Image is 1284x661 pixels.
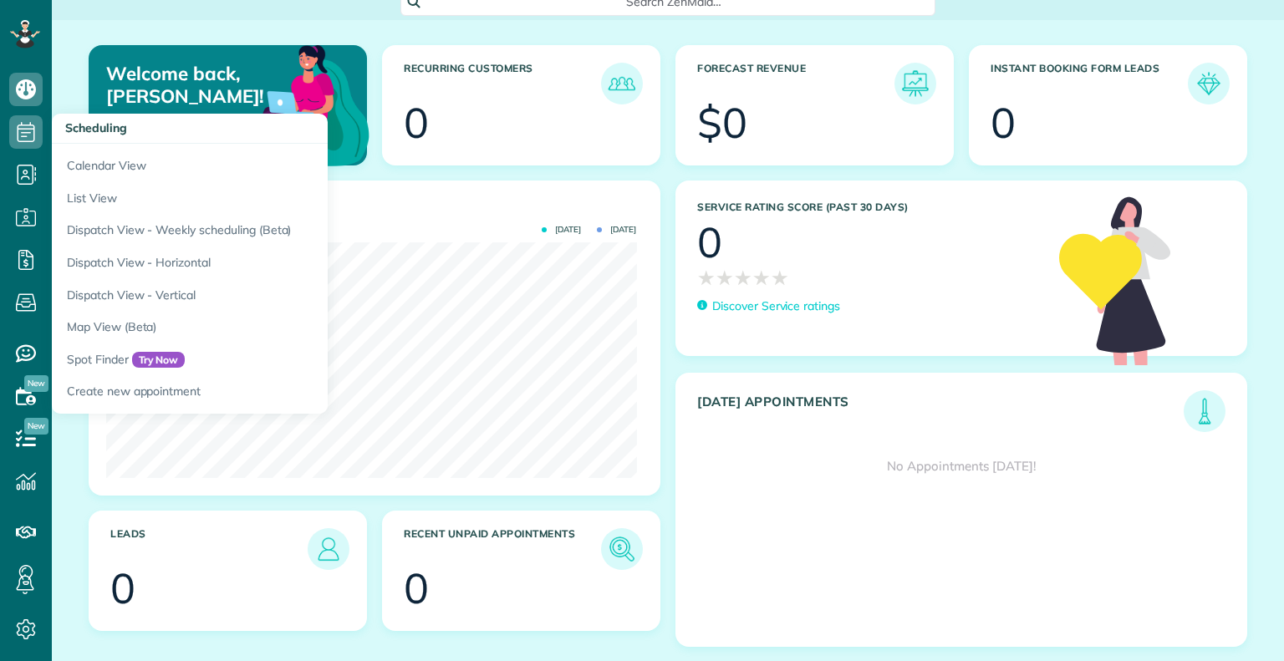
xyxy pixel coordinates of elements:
div: 0 [110,567,135,609]
a: Create new appointment [52,375,470,414]
h3: Service Rating score (past 30 days) [697,201,1042,213]
span: New [24,418,48,435]
span: ★ [752,263,771,292]
a: Dispatch View - Weekly scheduling (Beta) [52,214,470,247]
span: [DATE] [597,226,636,234]
span: Scheduling [65,120,127,135]
span: ★ [697,263,716,292]
span: [DATE] [542,226,581,234]
h3: Actual Revenue this month [110,202,643,217]
a: Map View (Beta) [52,311,470,343]
div: No Appointments [DATE]! [676,432,1246,501]
a: Dispatch View - Horizontal [52,247,470,279]
img: icon_form_leads-04211a6a04a5b2264e4ee56bc0799ec3eb69b7e499cbb523a139df1d13a81ae0.png [1192,67,1225,100]
span: Try Now [132,352,186,369]
a: Spot FinderTry Now [52,343,470,376]
div: 0 [697,221,722,263]
a: Discover Service ratings [697,297,840,315]
h3: [DATE] Appointments [697,394,1184,432]
div: 0 [991,102,1016,144]
h3: Recurring Customers [404,63,601,104]
a: Dispatch View - Vertical [52,279,470,312]
h3: Leads [110,528,308,570]
p: Discover Service ratings [712,297,840,315]
img: icon_recurring_customers-cf858462ba22bcd05b5a5880d41d6543d210077de5bb9ebc9590e49fd87d84ed.png [605,67,639,100]
span: ★ [734,263,752,292]
span: ★ [716,263,734,292]
h3: Recent unpaid appointments [404,528,601,570]
img: icon_todays_appointments-901f7ab196bb0bea1936b74009e4eb5ffbc2d2711fa7634e0d609ed5ef32b18b.png [1188,394,1221,428]
img: icon_forecast_revenue-8c13a41c7ed35a8dcfafea3cbb826a0462acb37728057bba2d056411b612bbbe.png [899,67,932,100]
a: List View [52,182,470,215]
div: 0 [404,102,429,144]
p: Welcome back, [PERSON_NAME]! [106,63,277,107]
span: ★ [771,263,789,292]
div: $0 [697,102,747,144]
h3: Instant Booking Form Leads [991,63,1188,104]
h3: Forecast Revenue [697,63,894,104]
div: 0 [404,567,429,609]
a: Calendar View [52,144,470,182]
img: icon_leads-1bed01f49abd5b7fead27621c3d59655bb73ed531f8eeb49469d10e621d6b896.png [312,532,345,566]
img: icon_unpaid_appointments-47b8ce3997adf2238b356f14209ab4cced10bd1f174958f3ca8f1d0dd7fffeee.png [605,532,639,566]
span: New [24,375,48,392]
img: dashboard_welcome-42a62b7d889689a78055ac9021e634bf52bae3f8056760290aed330b23ab8690.png [211,26,373,188]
